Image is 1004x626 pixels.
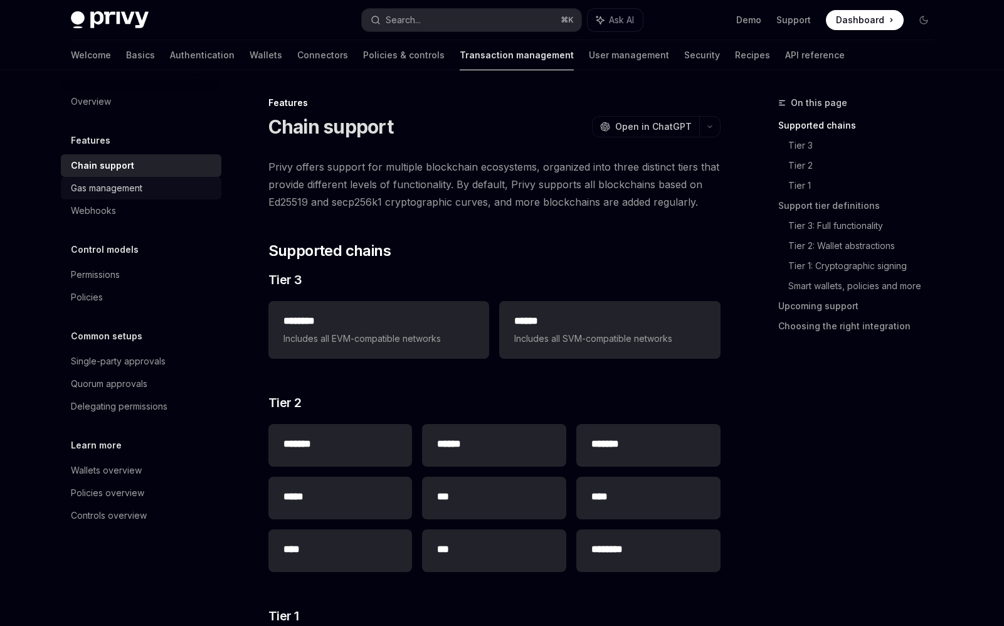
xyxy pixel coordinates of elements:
a: Chain support [61,154,221,177]
a: **** ***Includes all EVM-compatible networks [268,301,489,359]
a: Support tier definitions [778,196,944,216]
a: Tier 1: Cryptographic signing [788,256,944,276]
div: Search... [386,13,421,28]
a: Policies overview [61,482,221,504]
a: Wallets overview [61,459,221,482]
a: Choosing the right integration [778,316,944,336]
span: Includes all SVM-compatible networks [514,331,705,346]
div: Policies overview [71,485,144,501]
div: Features [268,97,721,109]
span: Tier 1 [268,607,299,625]
span: Ask AI [609,14,634,26]
a: Wallets [250,40,282,70]
div: Delegating permissions [71,399,167,414]
button: Toggle dark mode [914,10,934,30]
button: Open in ChatGPT [592,116,699,137]
a: Smart wallets, policies and more [788,276,944,296]
div: Quorum approvals [71,376,147,391]
span: Dashboard [836,14,884,26]
div: Overview [71,94,111,109]
a: API reference [785,40,845,70]
div: Policies [71,290,103,305]
a: Transaction management [460,40,574,70]
a: Delegating permissions [61,395,221,418]
a: Connectors [297,40,348,70]
button: Search...⌘K [362,9,581,31]
a: Security [684,40,720,70]
a: **** *Includes all SVM-compatible networks [499,301,720,359]
a: Support [776,14,811,26]
a: Supported chains [778,115,944,135]
a: Tier 2 [788,156,944,176]
a: Single-party approvals [61,350,221,373]
span: Tier 2 [268,394,302,411]
span: Supported chains [268,241,391,261]
span: ⌘ K [561,15,574,25]
span: On this page [791,95,847,110]
div: Permissions [71,267,120,282]
a: Demo [736,14,761,26]
a: Tier 2: Wallet abstractions [788,236,944,256]
a: Authentication [170,40,235,70]
a: Tier 1 [788,176,944,196]
span: Includes all EVM-compatible networks [283,331,474,346]
div: Gas management [71,181,142,196]
div: Chain support [71,158,134,173]
a: Tier 3 [788,135,944,156]
h5: Common setups [71,329,142,344]
a: Policies [61,286,221,309]
a: Dashboard [826,10,904,30]
a: Controls overview [61,504,221,527]
a: Policies & controls [363,40,445,70]
img: dark logo [71,11,149,29]
a: User management [589,40,669,70]
span: Tier 3 [268,271,302,289]
h5: Features [71,133,110,148]
a: Upcoming support [778,296,944,316]
a: Basics [126,40,155,70]
a: Welcome [71,40,111,70]
a: Recipes [735,40,770,70]
a: Quorum approvals [61,373,221,395]
span: Privy offers support for multiple blockchain ecosystems, organized into three distinct tiers that... [268,158,721,211]
h5: Learn more [71,438,122,453]
h5: Control models [71,242,139,257]
a: Permissions [61,263,221,286]
a: Overview [61,90,221,113]
a: Gas management [61,177,221,199]
div: Single-party approvals [71,354,166,369]
a: Webhooks [61,199,221,222]
div: Webhooks [71,203,116,218]
span: Open in ChatGPT [615,120,692,133]
h1: Chain support [268,115,393,138]
a: Tier 3: Full functionality [788,216,944,236]
button: Ask AI [588,9,643,31]
div: Wallets overview [71,463,142,478]
div: Controls overview [71,508,147,523]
